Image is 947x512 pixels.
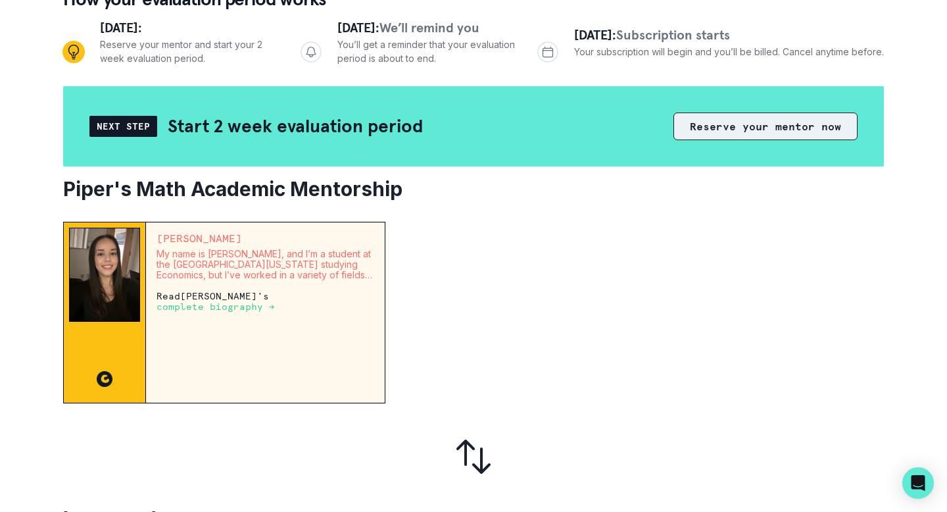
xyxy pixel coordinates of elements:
[574,26,616,43] span: [DATE]:
[63,18,884,86] div: Progress
[337,19,379,36] span: [DATE]:
[337,38,517,65] p: You’ll get a reminder that your evaluation period is about to end.
[379,19,479,36] span: We’ll remind you
[69,228,140,322] img: Mentor Image
[616,26,730,43] span: Subscription starts
[168,115,423,138] h2: Start 2 week evaluation period
[574,45,884,59] p: Your subscription will begin and you’ll be billed. Cancel anytime before.
[157,291,374,312] p: Read [PERSON_NAME] 's
[63,177,884,201] h2: Piper's Math Academic Mentorship
[97,371,112,387] img: CC image
[157,301,275,312] a: complete biography →
[902,467,934,499] div: Open Intercom Messenger
[157,233,374,243] p: [PERSON_NAME]
[673,113,858,140] button: Reserve your mentor now
[100,19,142,36] span: [DATE]:
[157,249,374,280] p: My name is [PERSON_NAME], and I’m a student at the [GEOGRAPHIC_DATA][US_STATE] studying Economics...
[100,38,279,65] p: Reserve your mentor and start your 2 week evaluation period.
[89,116,157,137] div: Next Step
